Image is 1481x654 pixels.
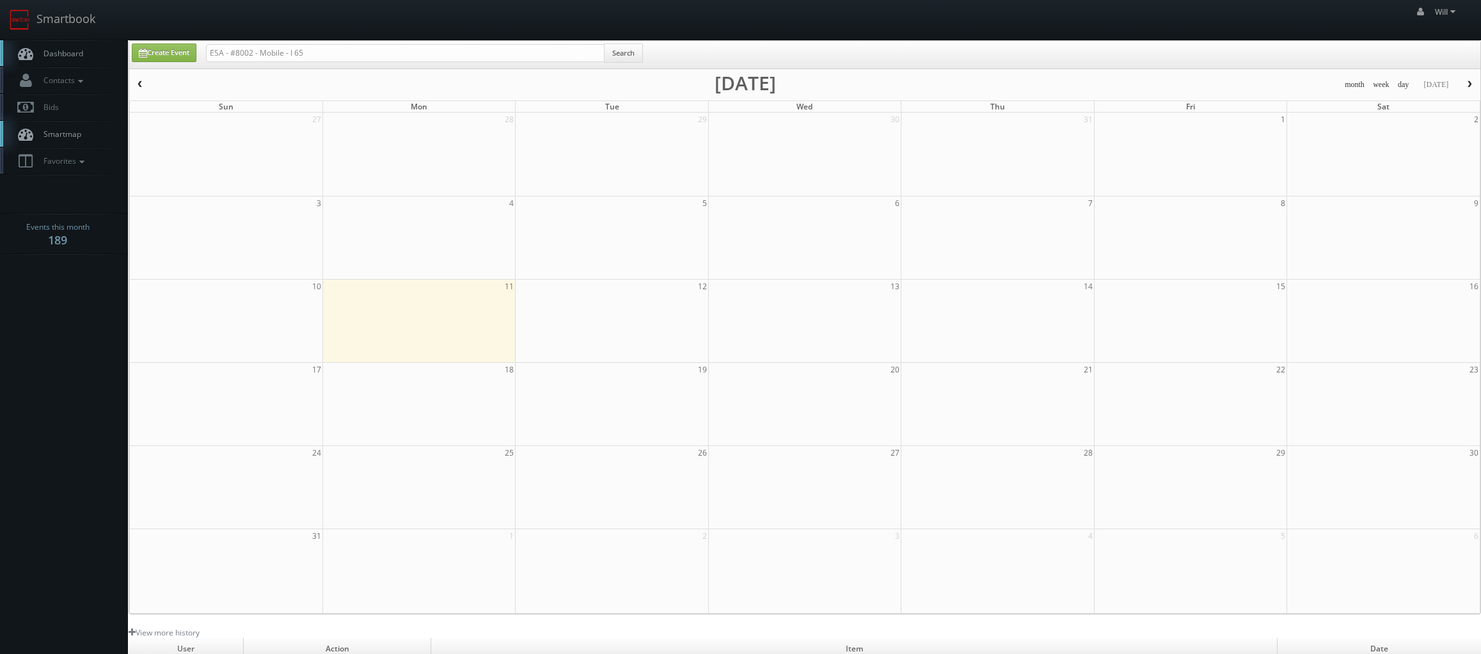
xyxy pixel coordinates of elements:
span: 5 [701,196,708,210]
span: 29 [697,113,708,126]
span: Will [1435,6,1459,17]
span: 21 [1082,363,1094,376]
span: 6 [894,196,901,210]
span: 9 [1473,196,1480,210]
span: 22 [1275,363,1287,376]
span: Smartmap [37,129,81,140]
a: Create Event [132,44,196,62]
strong: 189 [48,232,67,248]
span: 4 [1087,529,1094,543]
span: 30 [889,113,901,126]
span: 2 [1473,113,1480,126]
span: 29 [1275,446,1287,459]
span: 26 [697,446,708,459]
span: 16 [1468,280,1480,293]
span: 8 [1279,196,1287,210]
a: View more history [129,627,200,638]
span: 18 [503,363,515,376]
span: 3 [315,196,322,210]
span: 31 [1082,113,1094,126]
span: Favorites [37,156,88,166]
span: Thu [990,101,1005,112]
span: Sat [1377,101,1390,112]
span: 25 [503,446,515,459]
span: Events this month [26,221,90,234]
span: Bids [37,102,59,113]
span: Wed [796,101,812,112]
span: 1 [508,529,515,543]
span: 5 [1279,529,1287,543]
h2: [DATE] [715,77,776,90]
span: 10 [311,280,322,293]
span: Dashboard [37,48,83,59]
span: Sun [219,101,234,112]
span: 1 [1279,113,1287,126]
span: 6 [1473,529,1480,543]
button: month [1340,77,1369,93]
span: 20 [889,363,901,376]
span: Contacts [37,75,86,86]
button: [DATE] [1419,77,1453,93]
span: 27 [311,113,322,126]
button: week [1368,77,1394,93]
input: Search for Events [206,44,605,62]
span: 7 [1087,196,1094,210]
span: 12 [697,280,708,293]
span: 15 [1275,280,1287,293]
span: Tue [605,101,619,112]
span: 19 [697,363,708,376]
span: 28 [503,113,515,126]
span: 27 [889,446,901,459]
span: 4 [508,196,515,210]
button: day [1393,77,1414,93]
img: smartbook-logo.png [10,10,30,30]
span: 31 [311,529,322,543]
span: 2 [701,529,708,543]
span: 3 [894,529,901,543]
span: 14 [1082,280,1094,293]
span: 17 [311,363,322,376]
button: Search [604,44,643,63]
span: 28 [1082,446,1094,459]
span: 30 [1468,446,1480,459]
span: 24 [311,446,322,459]
span: 23 [1468,363,1480,376]
span: 13 [889,280,901,293]
span: Mon [411,101,427,112]
span: Fri [1186,101,1195,112]
span: 11 [503,280,515,293]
